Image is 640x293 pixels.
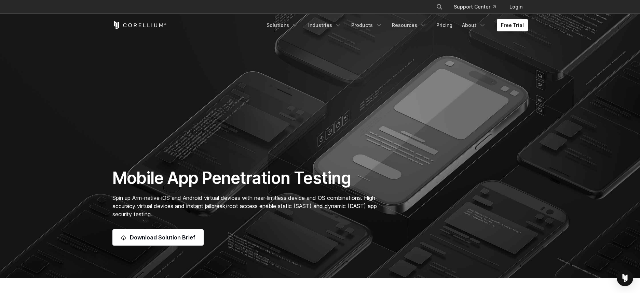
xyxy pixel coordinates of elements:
[432,19,457,31] a: Pricing
[347,19,386,31] a: Products
[262,19,303,31] a: Solutions
[262,19,528,31] div: Navigation Menu
[112,194,378,218] span: Spin up Arm-native iOS and Android virtual devices with near-limitless device and OS combinations...
[448,1,501,13] a: Support Center
[112,229,204,246] a: Download Solution Brief
[428,1,528,13] div: Navigation Menu
[433,1,446,13] button: Search
[504,1,528,13] a: Login
[112,21,167,29] a: Corellium Home
[617,270,633,286] div: Open Intercom Messenger
[458,19,490,31] a: About
[304,19,346,31] a: Industries
[497,19,528,31] a: Free Trial
[388,19,431,31] a: Resources
[130,233,195,241] span: Download Solution Brief
[112,168,385,188] h1: Mobile App Penetration Testing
